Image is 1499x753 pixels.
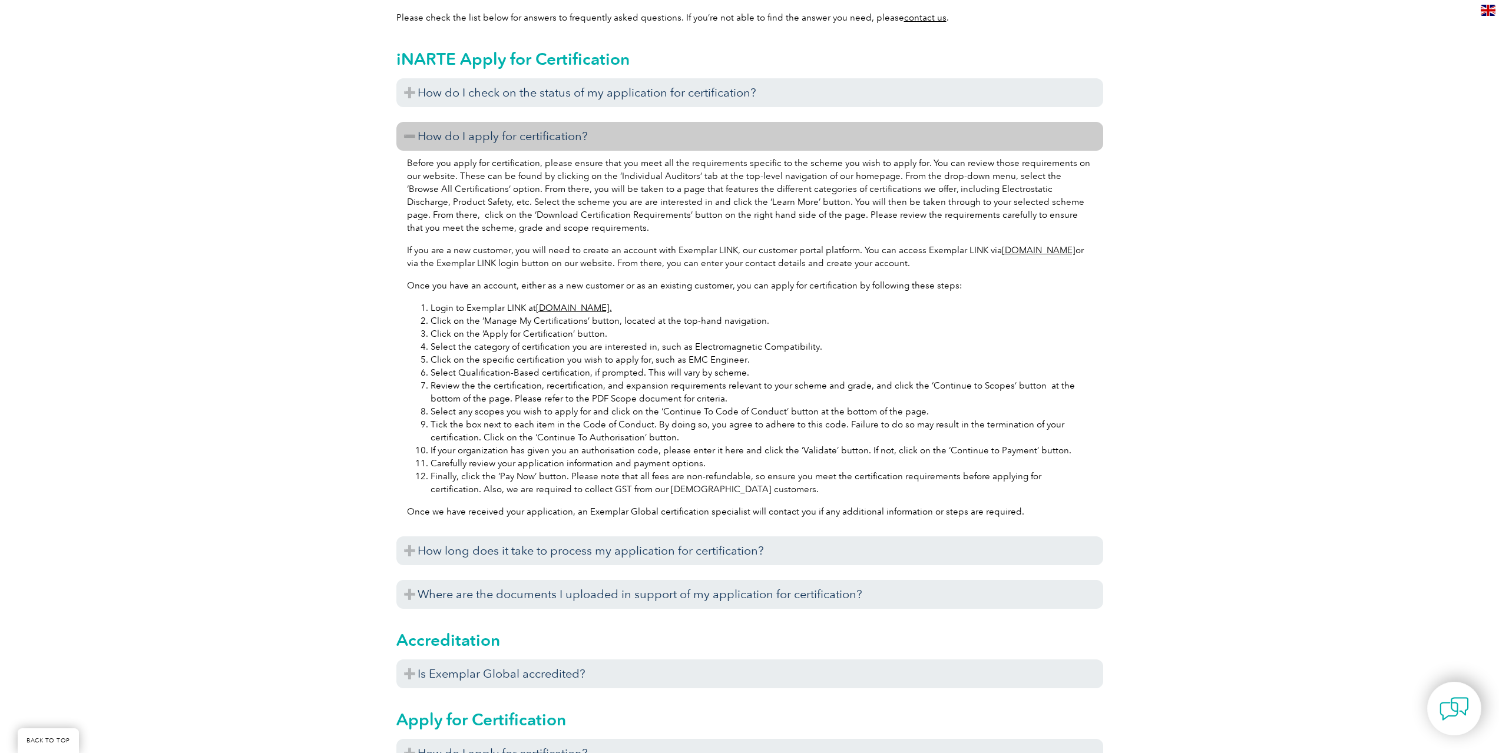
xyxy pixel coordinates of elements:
[431,405,1093,418] li: Select any scopes you wish to apply for and click on the ‘Continue To Code of Conduct’ button at ...
[536,303,612,313] a: [DOMAIN_NAME].
[431,314,1093,327] li: Click on the ‘Manage My Certifications’ button, located at the top-hand navigation.
[407,279,1093,292] p: Once you have an account, either as a new customer or as an existing customer, you can apply for ...
[396,122,1103,151] h3: How do I apply for certification?
[396,580,1103,609] h3: Where are the documents I uploaded in support of my application for certification?
[396,536,1103,565] h3: How long does it take to process my application for certification?
[431,379,1093,405] li: Review the the certification, recertification, and expansion requirements relevant to your scheme...
[431,366,1093,379] li: Select Qualification-Based certification, if prompted. This will vary by scheme.
[1481,5,1495,16] img: en
[904,12,947,23] a: contact us
[396,11,1103,24] p: Please check the list below for answers to frequently asked questions. If you’re not able to find...
[396,78,1103,107] h3: How do I check on the status of my application for certification?
[396,710,1103,729] h2: Apply for Certification
[431,327,1093,340] li: Click on the ‘Apply for Certification’ button.
[431,457,1093,470] li: Carefully review your application information and payment options.
[407,244,1093,270] p: If you are a new customer, you will need to create an account with Exemplar LINK, our customer po...
[431,470,1093,496] li: Finally, click the ‘Pay Now’ button. Please note that all fees are non-refundable, so ensure you ...
[18,728,79,753] a: BACK TO TOP
[396,631,1103,649] h2: Accreditation
[407,157,1093,234] p: Before you apply for certification, please ensure that you meet all the requirements specific to ...
[1002,245,1076,256] a: [DOMAIN_NAME]
[396,659,1103,688] h3: Is Exemplar Global accredited?
[431,301,1093,314] li: Login to Exemplar LINK at
[431,353,1093,366] li: Click on the specific certification you wish to apply for, such as EMC Engineer.
[407,505,1093,518] p: Once we have received your application, an Exemplar Global certification specialist will contact ...
[431,444,1093,457] li: If your organization has given you an authorisation code, please enter it here and click the ‘Val...
[431,418,1093,444] li: Tick the box next to each item in the Code of Conduct. By doing so, you agree to adhere to this c...
[396,49,1103,68] h2: iNARTE Apply for Certification
[431,340,1093,353] li: Select the category of certification you are interested in, such as Electromagnetic Compatibility.
[1440,694,1469,724] img: contact-chat.png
